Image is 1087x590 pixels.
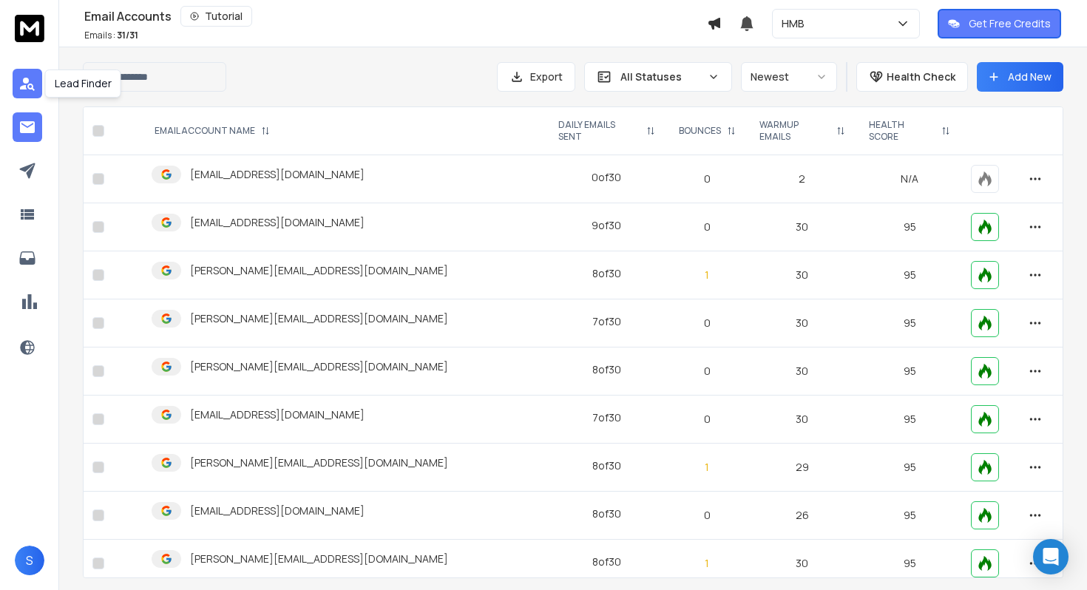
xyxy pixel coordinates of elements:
p: 0 [676,508,739,523]
p: HMB [782,16,810,31]
p: N/A [866,172,953,186]
p: 0 [676,172,739,186]
td: 30 [748,347,858,396]
p: BOUNCES [679,125,721,137]
div: Open Intercom Messenger [1033,539,1069,574]
p: 0 [676,316,739,330]
div: Email Accounts [84,6,707,27]
div: EMAIL ACCOUNT NAME [155,125,270,137]
div: 8 of 30 [592,506,621,521]
p: [EMAIL_ADDRESS][DOMAIN_NAME] [190,167,365,182]
p: WARMUP EMAILS [759,119,831,143]
p: [EMAIL_ADDRESS][DOMAIN_NAME] [190,503,365,518]
p: Emails : [84,30,138,41]
p: [EMAIL_ADDRESS][DOMAIN_NAME] [190,215,365,230]
td: 29 [748,444,858,492]
button: Add New [977,62,1063,92]
div: 7 of 30 [592,410,621,425]
p: [PERSON_NAME][EMAIL_ADDRESS][DOMAIN_NAME] [190,263,448,278]
p: Health Check [887,69,955,84]
td: 26 [748,492,858,540]
div: Lead Finder [45,69,121,98]
td: 95 [857,540,962,588]
p: DAILY EMAILS SENT [558,119,640,143]
p: 0 [676,220,739,234]
p: [PERSON_NAME][EMAIL_ADDRESS][DOMAIN_NAME] [190,455,448,470]
span: 31 / 31 [117,29,138,41]
div: 7 of 30 [592,314,621,329]
button: S [15,546,44,575]
button: Tutorial [180,6,252,27]
td: 95 [857,492,962,540]
td: 30 [748,540,858,588]
div: 8 of 30 [592,555,621,569]
td: 95 [857,251,962,299]
div: 8 of 30 [592,362,621,377]
p: Get Free Credits [969,16,1051,31]
p: 1 [676,460,739,475]
div: 8 of 30 [592,458,621,473]
p: [PERSON_NAME][EMAIL_ADDRESS][DOMAIN_NAME] [190,552,448,566]
p: 0 [676,412,739,427]
div: 8 of 30 [592,266,621,281]
button: Health Check [856,62,968,92]
td: 30 [748,396,858,444]
td: 95 [857,299,962,347]
p: 0 [676,364,739,379]
p: [EMAIL_ADDRESS][DOMAIN_NAME] [190,407,365,422]
td: 30 [748,251,858,299]
td: 95 [857,203,962,251]
td: 95 [857,347,962,396]
p: HEALTH SCORE [869,119,935,143]
p: All Statuses [620,69,702,84]
div: 0 of 30 [592,170,621,185]
div: 9 of 30 [592,218,621,233]
p: 1 [676,556,739,571]
p: 1 [676,268,739,282]
td: 95 [857,444,962,492]
td: 95 [857,396,962,444]
p: [PERSON_NAME][EMAIL_ADDRESS][DOMAIN_NAME] [190,311,448,326]
td: 2 [748,155,858,203]
td: 30 [748,299,858,347]
td: 30 [748,203,858,251]
button: Newest [741,62,837,92]
button: Export [497,62,575,92]
p: [PERSON_NAME][EMAIL_ADDRESS][DOMAIN_NAME] [190,359,448,374]
button: Get Free Credits [938,9,1061,38]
